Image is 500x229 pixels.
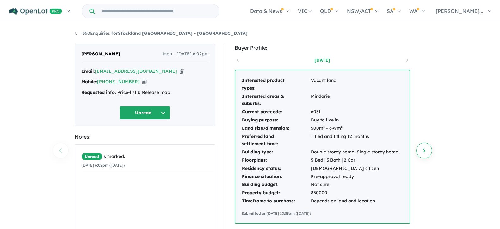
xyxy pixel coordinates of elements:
[242,133,311,148] td: Preferred land settlement time:
[75,30,248,36] a: 360Enquiries forStockland [GEOGRAPHIC_DATA] - [GEOGRAPHIC_DATA]
[311,116,398,124] td: Buy to live in
[311,173,398,181] td: Pre-approval ready
[81,50,120,58] span: [PERSON_NAME]
[75,133,215,141] div: Notes:
[242,210,403,217] div: Submitted on [DATE] 10:33am ([DATE])
[311,189,398,197] td: 850000
[311,133,398,148] td: Titled and titling 12 months
[242,164,311,173] td: Residency status:
[242,92,311,108] td: Interested areas & suburbs:
[118,30,248,36] strong: Stockland [GEOGRAPHIC_DATA] - [GEOGRAPHIC_DATA]
[75,30,426,37] nav: breadcrumb
[311,124,398,133] td: 500m² - 699m²
[242,116,311,124] td: Buying purpose:
[81,153,215,160] div: is marked.
[242,124,311,133] td: Land size/dimension:
[242,148,311,156] td: Building type:
[81,89,209,96] div: Price-list & Release map
[311,156,398,164] td: 5 Bed | 3 Bath | 2 Car
[242,189,311,197] td: Property budget:
[242,108,311,116] td: Current postcode:
[311,164,398,173] td: [DEMOGRAPHIC_DATA] citizen
[81,68,95,74] strong: Email:
[311,197,398,205] td: Depends on land and location
[242,173,311,181] td: Finance situation:
[311,77,398,92] td: Vacant land
[311,181,398,189] td: Not sure
[81,90,116,95] strong: Requested info:
[242,156,311,164] td: Floorplans:
[242,181,311,189] td: Building budget:
[81,79,97,84] strong: Mobile:
[436,8,483,14] span: [PERSON_NAME]...
[81,163,125,168] small: [DATE] 6:02pm ([DATE])
[311,108,398,116] td: 6031
[95,68,177,74] a: [EMAIL_ADDRESS][DOMAIN_NAME]
[180,68,184,75] button: Copy
[163,50,209,58] span: Mon - [DATE] 6:02pm
[9,8,62,15] img: Openlot PRO Logo White
[235,44,410,52] div: Buyer Profile:
[97,79,140,84] a: [PHONE_NUMBER]
[96,4,218,18] input: Try estate name, suburb, builder or developer
[120,106,170,120] button: Unread
[242,197,311,205] td: Timeframe to purchase:
[311,148,398,156] td: Double storey home, Single storey home
[142,78,147,85] button: Copy
[242,77,311,92] td: Interested product types:
[311,92,398,108] td: Mindarie
[295,57,349,63] a: [DATE]
[81,153,102,160] span: Unread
